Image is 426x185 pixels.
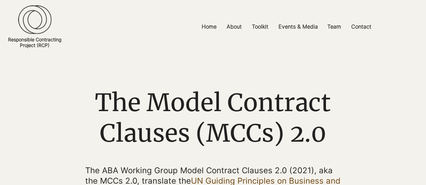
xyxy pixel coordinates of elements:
a: Toolkit [247,19,273,34]
a: Home [197,19,222,34]
span: The Model Contract Clauses (MCCs) 2.0 [95,87,331,148]
a: Team [322,19,346,34]
p: Contact [348,19,375,34]
nav: Site [147,19,426,34]
a: About [222,19,247,34]
a: Contact [346,19,376,34]
p: Home [198,19,220,34]
p: About [223,19,245,34]
p: Events & Media [275,19,321,34]
p: Toolkit [249,19,272,34]
p: Team [324,19,345,34]
a: Events & Media [273,19,322,34]
a: Responsible ContractingProject (RCP) [8,37,61,48]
